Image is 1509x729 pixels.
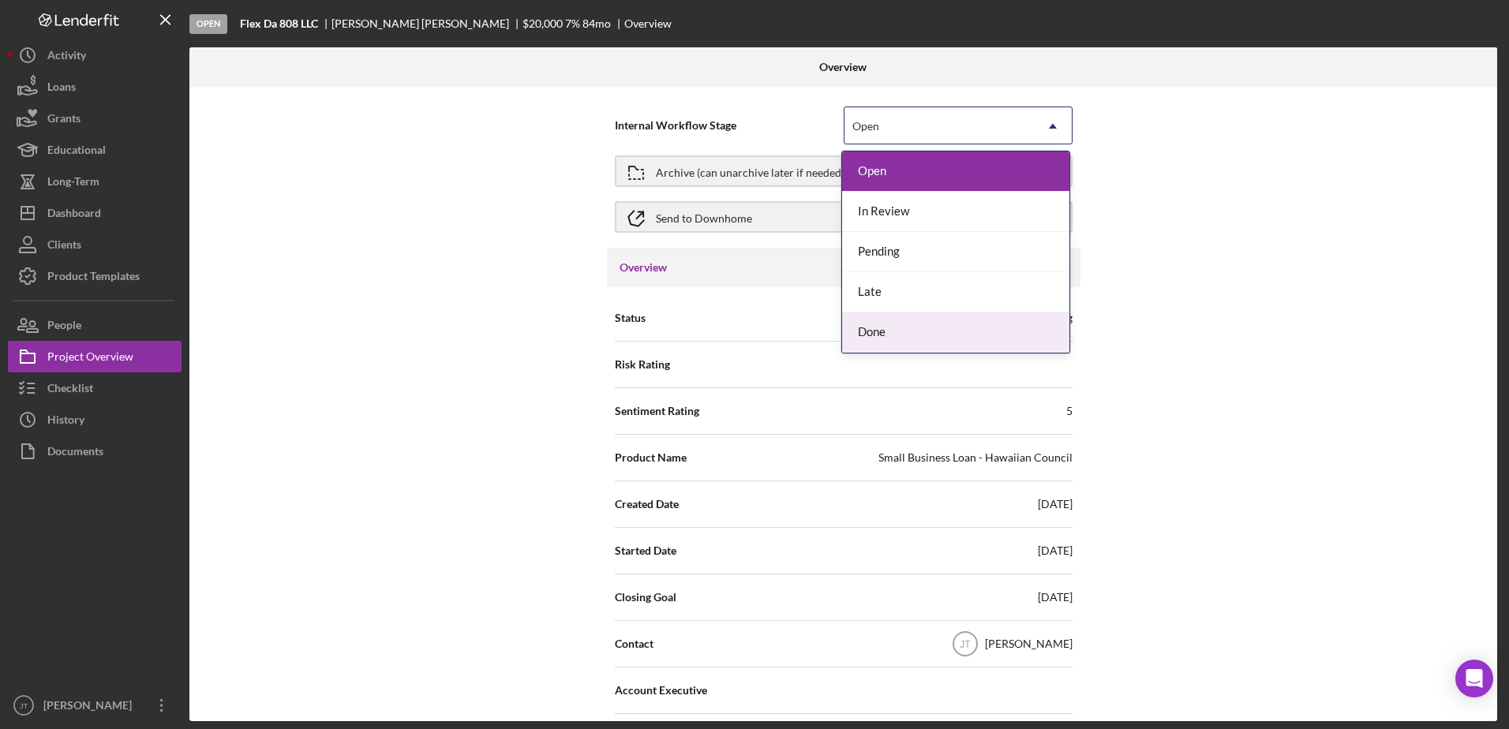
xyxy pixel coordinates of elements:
div: Dashboard [47,197,101,233]
span: $20,000 [522,17,563,30]
div: Product Templates [47,260,140,296]
text: JT [20,701,28,710]
div: Activity [47,39,86,75]
button: Send to Downhome [615,201,1073,233]
div: Overview [624,17,672,30]
button: Project Overview [8,341,182,372]
span: Internal Workflow Stage [615,118,844,133]
button: Loans [8,71,182,103]
div: Open [189,14,227,34]
div: Project Overview [47,341,133,376]
button: Documents [8,436,182,467]
div: Educational [47,134,106,170]
div: People [47,309,81,345]
span: Product Name [615,450,687,465]
div: Loans [47,71,76,107]
div: [PERSON_NAME] [PERSON_NAME] [331,17,522,30]
div: 7 % [565,17,580,30]
button: Archive (can unarchive later if needed) [615,155,1073,187]
div: Open Intercom Messenger [1455,660,1493,697]
div: [PERSON_NAME] [39,690,142,725]
span: Created Date [615,496,679,512]
div: [DATE] [1038,543,1073,559]
div: Late [842,272,1069,312]
b: Overview [819,61,867,73]
span: Risk Rating [615,357,670,372]
button: Dashboard [8,197,182,229]
div: Send to Downhome [656,203,752,231]
button: Educational [8,134,182,166]
div: Open [852,120,879,133]
button: JT[PERSON_NAME] [8,690,182,721]
div: Checklist [47,372,93,408]
button: Activity [8,39,182,71]
div: Small Business Loan - Hawaiian Council [878,450,1073,465]
div: [DATE] [1038,589,1073,605]
div: Open [842,151,1069,192]
div: Grants [47,103,81,138]
span: Contact [615,636,653,652]
span: Account Executive [615,682,707,698]
button: Checklist [8,372,182,404]
span: Sentiment Rating [615,403,699,419]
div: 84 mo [582,17,611,30]
button: History [8,404,182,436]
h3: Overview [620,260,667,275]
span: Closing Goal [615,589,676,605]
div: History [47,404,84,439]
span: Status [615,310,646,326]
div: [DATE] [1038,496,1073,512]
button: Product Templates [8,260,182,292]
div: Archive (can unarchive later if needed) [656,157,844,185]
b: Flex Da 808 LLC [240,17,318,30]
button: Grants [8,103,182,134]
text: JT [960,639,971,650]
div: Done [842,312,1069,353]
div: Clients [47,229,81,264]
button: People [8,309,182,341]
span: Started Date [615,543,676,559]
div: In Review [842,192,1069,232]
div: Long-Term [47,166,99,201]
div: Pending [842,232,1069,272]
div: 5 [1066,403,1073,419]
div: Documents [47,436,103,471]
button: Long-Term [8,166,182,197]
div: [PERSON_NAME] [985,636,1073,652]
button: Clients [8,229,182,260]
